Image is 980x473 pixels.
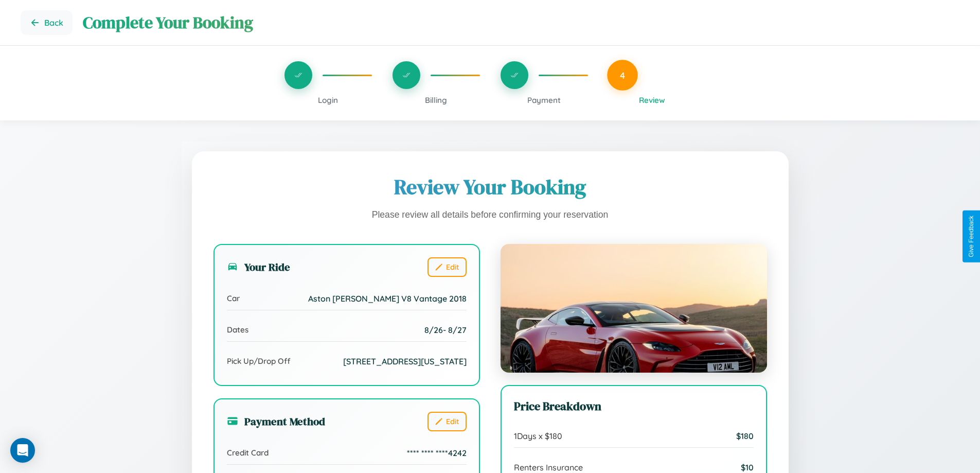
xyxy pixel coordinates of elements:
button: Go back [21,10,73,35]
span: Aston [PERSON_NAME] V8 Vantage 2018 [308,293,467,304]
span: Dates [227,325,248,335]
div: Give Feedback [968,216,975,257]
h1: Review Your Booking [213,173,767,201]
span: Renters Insurance [514,462,583,472]
button: Edit [427,412,467,431]
span: Review [639,95,665,105]
h1: Complete Your Booking [83,11,959,34]
div: Open Intercom Messenger [10,438,35,463]
span: $ 180 [736,431,754,441]
h3: Payment Method [227,414,325,429]
span: 4 [620,69,625,81]
span: Car [227,293,240,303]
span: $ 10 [741,462,754,472]
span: 1 Days x $ 180 [514,431,562,441]
span: Pick Up/Drop Off [227,356,291,366]
img: Aston Martin V8 Vantage [501,244,767,373]
p: Please review all details before confirming your reservation [213,207,767,223]
span: 8 / 26 - 8 / 27 [424,325,467,335]
h3: Price Breakdown [514,398,754,414]
h3: Your Ride [227,259,290,274]
span: Billing [425,95,447,105]
button: Edit [427,257,467,277]
span: [STREET_ADDRESS][US_STATE] [343,356,467,366]
span: Payment [527,95,561,105]
span: Login [318,95,338,105]
span: Credit Card [227,448,269,458]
